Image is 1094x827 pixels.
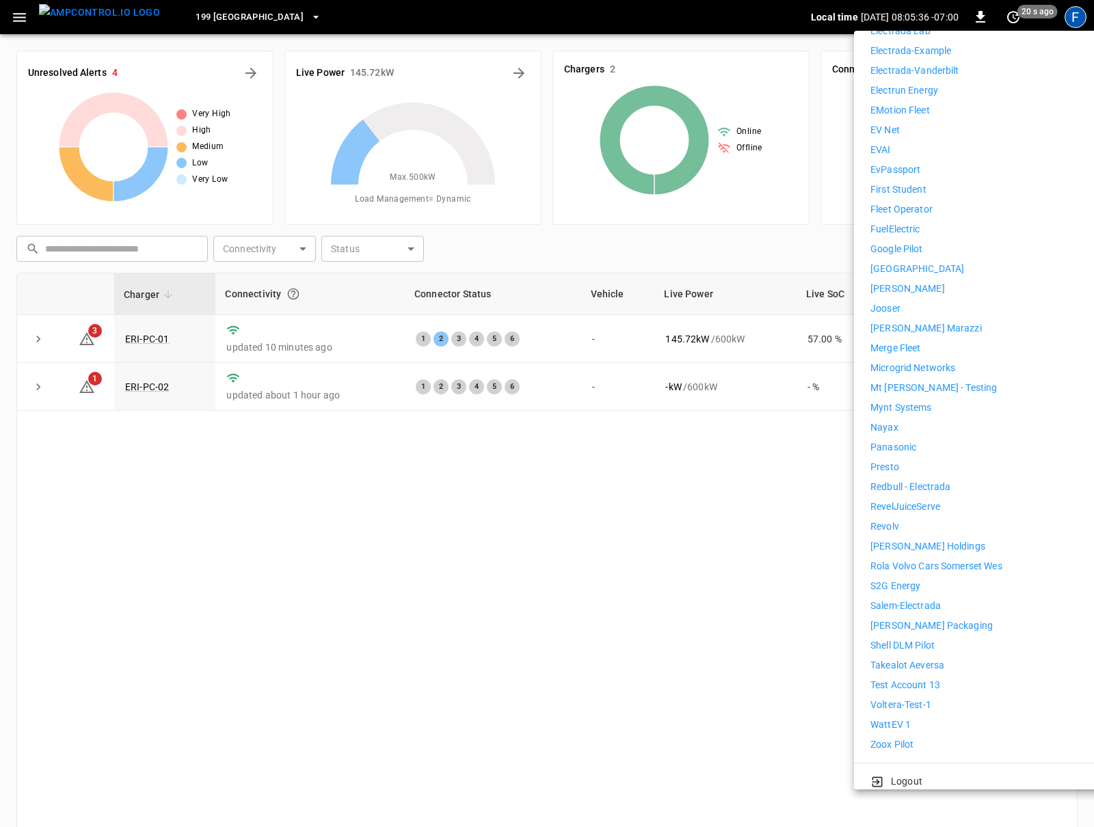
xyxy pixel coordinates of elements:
p: Shell DLM Pilot [870,638,935,653]
p: Revolv [870,519,899,534]
p: Electrada Lab [870,24,931,38]
p: Takealot Aeversa [870,658,944,673]
p: Test Account 13 [870,678,940,692]
p: [GEOGRAPHIC_DATA] [870,262,964,276]
p: [PERSON_NAME] Packaging [870,619,993,633]
p: eMotion Fleet [870,103,930,118]
p: Microgrid Networks [870,361,955,375]
p: Electrun Energy [870,83,938,98]
p: Google Pilot [870,242,923,256]
p: Merge Fleet [870,341,920,355]
p: Panasonic [870,440,916,455]
p: Voltera-Test-1 [870,698,931,712]
p: Mynt Systems [870,401,932,415]
p: FuelElectric [870,222,920,236]
p: EVAI [870,143,891,157]
p: Fleet Operator [870,202,933,217]
p: Electrada-Vanderbilt [870,64,959,78]
p: S2G Energy [870,579,920,593]
p: [PERSON_NAME] Marazzi [870,321,982,336]
p: Nayax [870,420,898,435]
p: Jooser [870,301,900,316]
p: EV Net [870,123,900,137]
p: First Student [870,182,926,197]
p: WattEV 1 [870,718,911,732]
p: RevelJuiceServe [870,500,940,514]
p: EvPassport [870,163,920,177]
p: Electrada-Example [870,44,951,58]
p: Presto [870,460,899,474]
p: Mt [PERSON_NAME] - Testing [870,381,997,395]
p: Zoox Pilot [870,737,913,752]
p: Logout [891,774,922,789]
p: [PERSON_NAME] [870,282,945,296]
p: Rola Volvo Cars Somerset Wes [870,559,1002,573]
p: Salem-Electrada [870,599,941,613]
p: Redbull - Electrada [870,480,951,494]
p: [PERSON_NAME] Holdings [870,539,985,554]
